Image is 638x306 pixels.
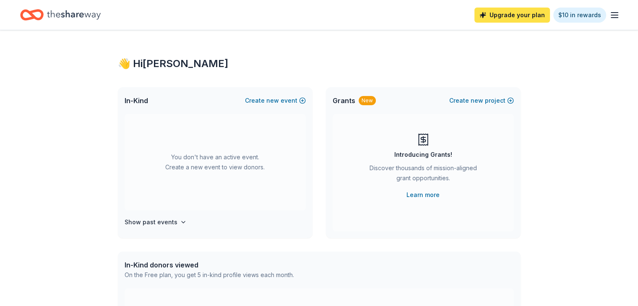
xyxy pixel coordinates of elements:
[359,96,376,105] div: New
[449,96,514,106] button: Createnewproject
[366,163,480,187] div: Discover thousands of mission-aligned grant opportunities.
[125,270,294,280] div: On the Free plan, you get 5 in-kind profile views each month.
[471,96,483,106] span: new
[20,5,101,25] a: Home
[125,114,306,210] div: You don't have an active event. Create a new event to view donors.
[125,217,177,227] h4: Show past events
[553,8,606,23] a: $10 in rewards
[266,96,279,106] span: new
[474,8,550,23] a: Upgrade your plan
[394,150,452,160] div: Introducing Grants!
[125,96,148,106] span: In-Kind
[125,260,294,270] div: In-Kind donors viewed
[118,57,521,70] div: 👋 Hi [PERSON_NAME]
[245,96,306,106] button: Createnewevent
[125,217,187,227] button: Show past events
[333,96,355,106] span: Grants
[406,190,440,200] a: Learn more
